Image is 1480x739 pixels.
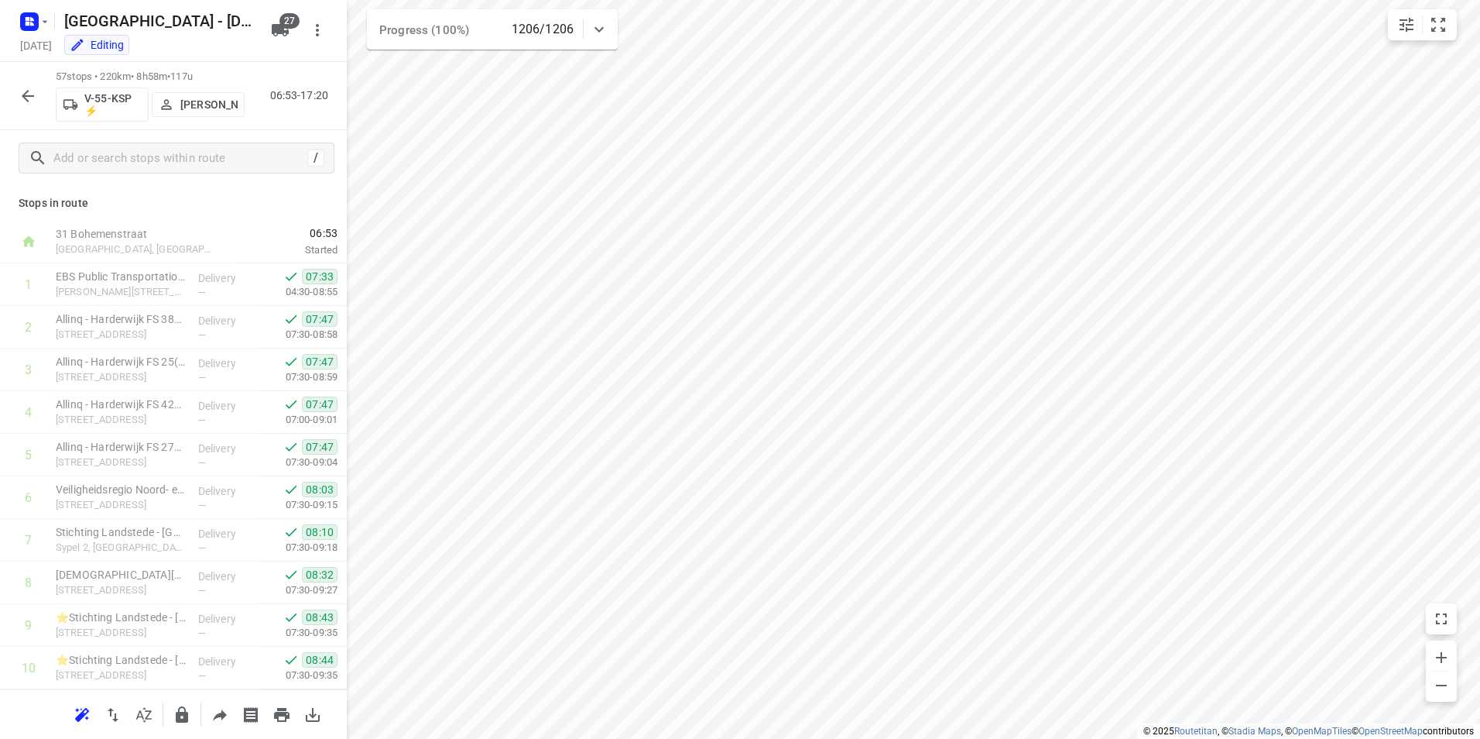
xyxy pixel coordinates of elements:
p: Delivery [198,313,255,328]
svg: Done [283,652,299,668]
p: V-55-KSP ⚡ [84,92,142,117]
svg: Done [283,439,299,455]
p: 06:53-17:20 [270,88,334,104]
p: Van Leeuwenhoekstraat 9, Harderwijk [56,284,186,300]
li: © 2025 , © , © © contributors [1143,726,1474,737]
p: Delivery [198,526,255,541]
span: — [198,457,206,469]
p: [STREET_ADDRESS] [56,668,186,683]
div: / [307,150,324,167]
span: 07:47 [302,439,337,455]
p: Fahrenheitstraat 25, Harderwijk [56,369,186,385]
p: Stationslaan 26, Harderwijk [56,583,186,598]
p: Delivery [198,483,255,499]
span: 08:43 [302,610,337,625]
div: small contained button group [1388,9,1457,40]
div: 10 [22,661,36,675]
div: 6 [25,490,32,505]
p: 07:30-09:27 [261,583,337,598]
p: 07:30-08:58 [261,327,337,342]
h5: Project date [14,36,58,54]
p: Stops in route [19,195,328,211]
span: — [198,670,206,682]
span: Print route [266,706,297,721]
button: More [302,15,333,46]
span: Download route [297,706,328,721]
span: — [198,542,206,554]
span: — [198,627,206,639]
div: 5 [25,448,32,462]
p: EBS Public Transportation - Locatie Harderwijk(Ron van Haasteren) [56,269,186,284]
svg: Done [283,482,299,497]
p: [PERSON_NAME] [180,98,238,111]
button: Lock route [166,699,197,730]
p: Christelijk College Nassau Veluwe(M. Zijlstra) [56,567,186,583]
p: Fahrenheitstraat 27-29, Harderwijk [56,455,186,470]
a: Routetitan [1174,726,1218,737]
div: 3 [25,363,32,377]
p: [STREET_ADDRESS] [56,625,186,641]
svg: Done [283,397,299,412]
span: 07:47 [302,397,337,412]
p: Started [235,242,337,258]
span: Share route [204,706,235,721]
svg: Done [283,567,299,583]
p: 07:30-09:15 [261,497,337,513]
svg: Done [283,524,299,540]
span: Progress (100%) [379,23,469,37]
p: Veiligheidsregio Noord- en Oost - Gelderland - Harderwijk(Carla) [56,482,186,497]
p: Delivery [198,441,255,456]
p: 07:30-09:35 [261,668,337,683]
span: 117u [170,70,193,82]
p: Allinq - Harderwijk FS 42/44(Receptie Allinq) [56,397,186,412]
span: 07:33 [302,269,337,284]
button: 27 [265,15,296,46]
p: Sypel 2, [GEOGRAPHIC_DATA] [56,540,186,555]
button: V-55-KSP ⚡ [56,88,149,122]
p: [GEOGRAPHIC_DATA], [GEOGRAPHIC_DATA] [56,242,217,257]
p: 07:30-09:35 [261,625,337,641]
span: 07:47 [302,354,337,369]
p: 07:30-08:59 [261,369,337,385]
p: Delivery [198,611,255,627]
p: Allinq - Harderwijk FS 27/29(Receptie Allinq) [56,439,186,455]
div: 4 [25,405,32,420]
div: 2 [25,320,32,335]
p: Allinq - Harderwijk FS 25(Receptie Allinq) [56,354,186,369]
div: You are currently in edit mode. [70,37,124,53]
div: Progress (100%)1206/1206 [367,9,618,50]
p: 07:30-09:04 [261,455,337,470]
p: 57 stops • 220km • 8h58m [56,70,245,84]
p: 04:30-08:55 [261,284,337,300]
p: Stichting Landstede - Harderwijk - Sypel(Henk van Essen) [56,524,186,540]
p: ⭐Stichting Landstede - Harderwijk - Westeinde 33(Pieter van de Bunte) [56,610,186,625]
p: Maltezerlaan 1, Harderwijk [56,497,186,513]
div: 9 [25,618,32,633]
div: 8 [25,576,32,590]
span: 08:03 [302,482,337,497]
p: 07:00-09:01 [261,412,337,428]
span: Sort by time window [128,706,159,721]
p: Delivery [198,398,255,414]
span: — [198,329,206,341]
input: Add or search stops within route [53,146,307,170]
p: Delivery [198,654,255,669]
p: Delivery [198,270,255,286]
p: 07:30-09:18 [261,540,337,555]
span: — [198,500,206,511]
button: Map settings [1391,9,1422,40]
svg: Done [283,269,299,284]
span: Reverse route [98,706,128,721]
span: — [198,585,206,596]
span: — [198,372,206,383]
a: Stadia Maps [1228,726,1281,737]
div: 7 [25,533,32,548]
p: Allinq - Harderwijk FS 38/40(Receptie Allinq) [56,311,186,327]
svg: Done [283,354,299,369]
button: Fit zoom [1423,9,1454,40]
span: — [198,414,206,426]
svg: Done [283,610,299,625]
p: 1206/1206 [512,20,574,39]
p: Fahrenheitstraat 38-40, Harderwijk [56,327,186,342]
span: 27 [279,13,300,29]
